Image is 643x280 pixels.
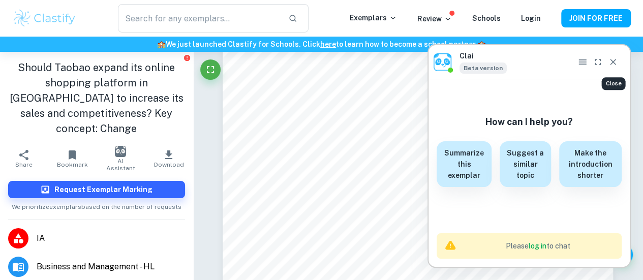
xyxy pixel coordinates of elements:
[118,4,281,33] input: Search for any exemplars...
[605,54,621,70] button: Close
[145,144,193,173] button: Download
[200,59,221,80] button: Fullscreen
[561,9,631,27] button: JOIN FOR FREE
[417,13,452,24] p: Review
[320,40,336,48] a: here
[8,181,185,198] button: Request Exemplar Marking
[506,147,545,181] h6: Suggest a similar topic
[12,8,77,28] img: Clastify logo
[48,144,97,173] button: Bookmark
[460,50,507,61] h6: Clai
[434,53,451,71] img: clai.png
[460,61,507,74] div: Clai is an AI assistant and is still in beta. He might sometimes make mistakes. Feel free to cont...
[115,146,126,157] img: AI Assistant
[154,161,184,168] span: Download
[575,54,590,70] button: Chat History
[472,14,501,22] a: Schools
[54,184,152,195] h6: Request Exemplar Marking
[521,14,541,22] a: Login
[590,54,605,70] button: Fullscreen
[157,40,166,48] span: 🏫
[601,77,625,90] div: Close
[103,158,139,172] span: AI Assistant
[460,63,507,74] span: Beta version
[2,39,641,50] h6: We just launched Clastify for Schools. Click to learn how to become a school partner.
[12,198,181,211] span: We prioritize exemplars based on the number of requests
[477,40,486,48] span: 🏫
[529,242,546,250] a: log in
[57,161,88,168] span: Bookmark
[183,54,191,61] button: Report issue
[485,115,573,129] h6: How can I help you?
[565,147,616,181] h6: Make the introduction shorter
[37,261,185,273] span: Business and Management - HL
[97,144,145,173] button: AI Assistant
[462,240,614,252] h6: Please to chat
[37,232,185,244] span: IA
[15,161,33,168] span: Share
[8,60,185,136] h1: Should Taobao expand its online shopping platform in [GEOGRAPHIC_DATA] to increase its sales and ...
[350,12,397,23] p: Exemplars
[443,147,485,181] h6: Summarize this exemplar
